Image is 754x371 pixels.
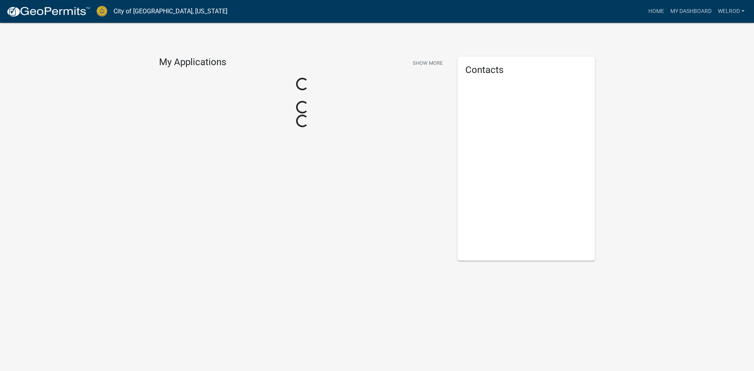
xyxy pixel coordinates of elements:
[97,6,107,16] img: City of Jeffersonville, Indiana
[113,5,227,18] a: City of [GEOGRAPHIC_DATA], [US_STATE]
[667,4,715,19] a: My Dashboard
[465,64,587,76] h5: Contacts
[715,4,748,19] a: Welrod
[410,57,446,69] button: Show More
[159,57,226,68] h4: My Applications
[645,4,667,19] a: Home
